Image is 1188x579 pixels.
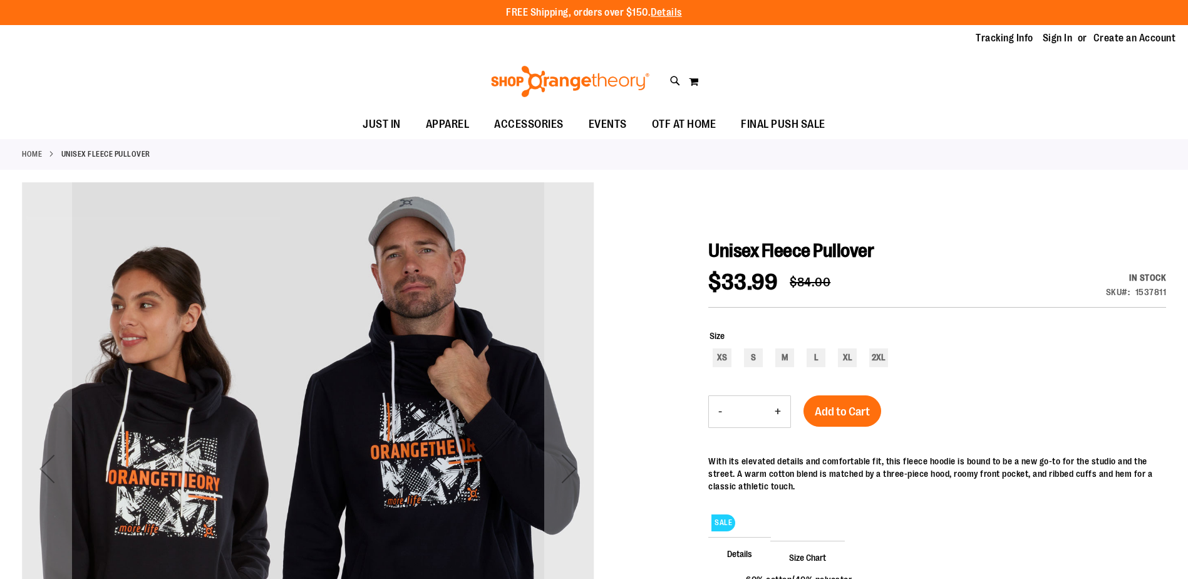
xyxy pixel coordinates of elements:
[506,6,682,20] p: FREE Shipping, orders over $150.
[711,514,735,531] span: SALE
[1106,287,1130,297] strong: SKU
[22,149,42,160] a: Home
[1093,31,1176,45] a: Create an Account
[744,348,763,367] div: S
[426,110,470,138] span: APPAREL
[482,110,576,139] a: ACCESSORIES
[494,110,564,138] span: ACCESSORIES
[1106,271,1167,284] div: In stock
[639,110,729,139] a: OTF AT HOME
[651,7,682,18] a: Details
[576,110,639,139] a: EVENTS
[1106,271,1167,284] div: Availability
[838,348,857,367] div: XL
[775,348,794,367] div: M
[976,31,1033,45] a: Tracking Info
[770,541,845,573] span: Size Chart
[61,149,150,160] strong: Unisex Fleece Pullover
[350,110,413,139] a: JUST IN
[589,110,627,138] span: EVENTS
[652,110,716,138] span: OTF AT HOME
[803,395,881,427] button: Add to Cart
[708,240,874,261] span: Unisex Fleece Pullover
[728,110,838,139] a: FINAL PUSH SALE
[765,396,790,427] button: Increase product quantity
[741,110,825,138] span: FINAL PUSH SALE
[709,396,731,427] button: Decrease product quantity
[790,275,830,289] span: $84.00
[363,110,401,138] span: JUST IN
[489,66,651,97] img: Shop Orangetheory
[708,537,771,570] span: Details
[1043,31,1073,45] a: Sign In
[807,348,825,367] div: L
[1135,286,1167,298] div: 1537811
[713,348,731,367] div: XS
[708,455,1166,493] div: With its elevated details and comfortable fit, this fleece hoodie is bound to be a new go-to for ...
[708,269,777,295] span: $33.99
[731,397,765,427] input: Product quantity
[869,348,888,367] div: 2XL
[815,405,870,419] span: Add to Cart
[710,331,725,341] span: Size
[413,110,482,138] a: APPAREL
